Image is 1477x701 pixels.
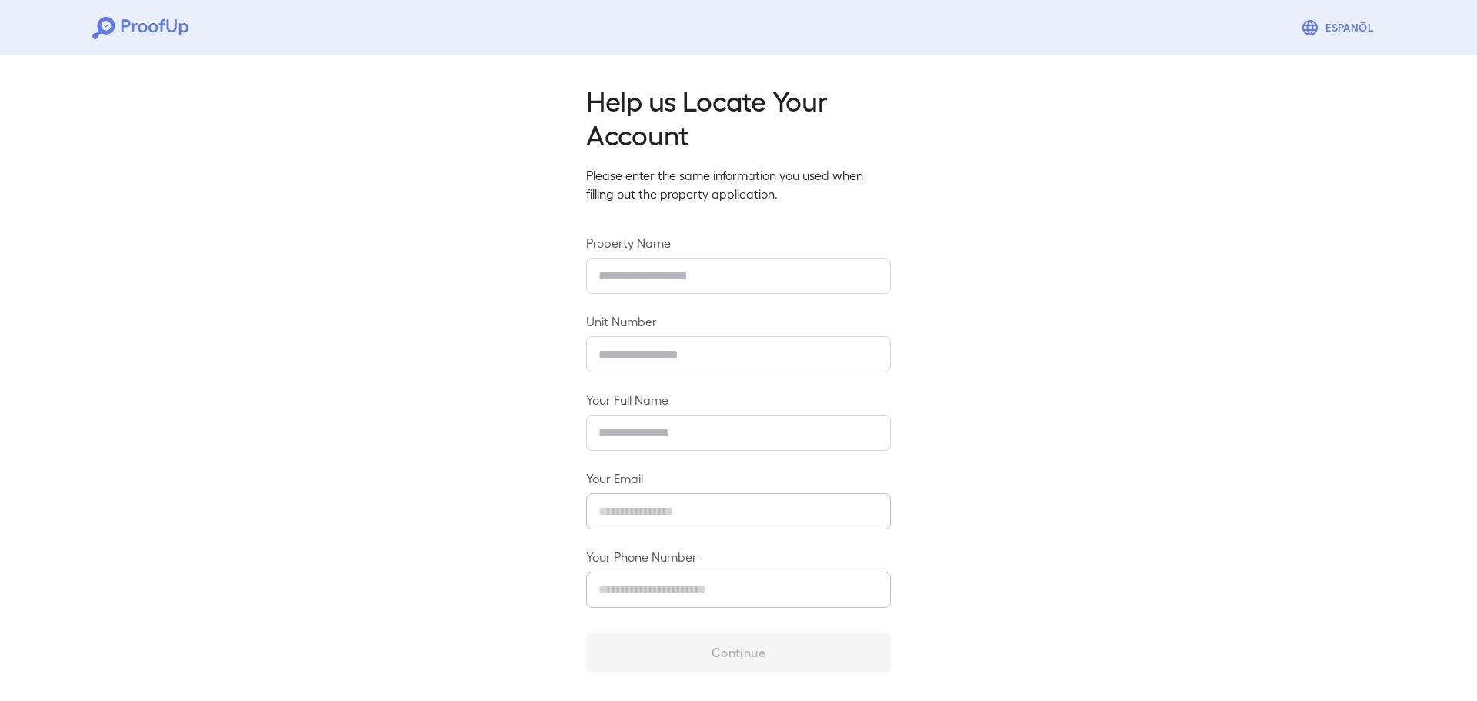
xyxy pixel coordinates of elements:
[1295,12,1385,43] button: Espanõl
[586,234,891,252] label: Property Name
[586,469,891,487] label: Your Email
[586,166,891,203] p: Please enter the same information you used when filling out the property application.
[586,548,891,566] label: Your Phone Number
[586,312,891,330] label: Unit Number
[586,391,891,409] label: Your Full Name
[586,83,891,151] h2: Help us Locate Your Account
